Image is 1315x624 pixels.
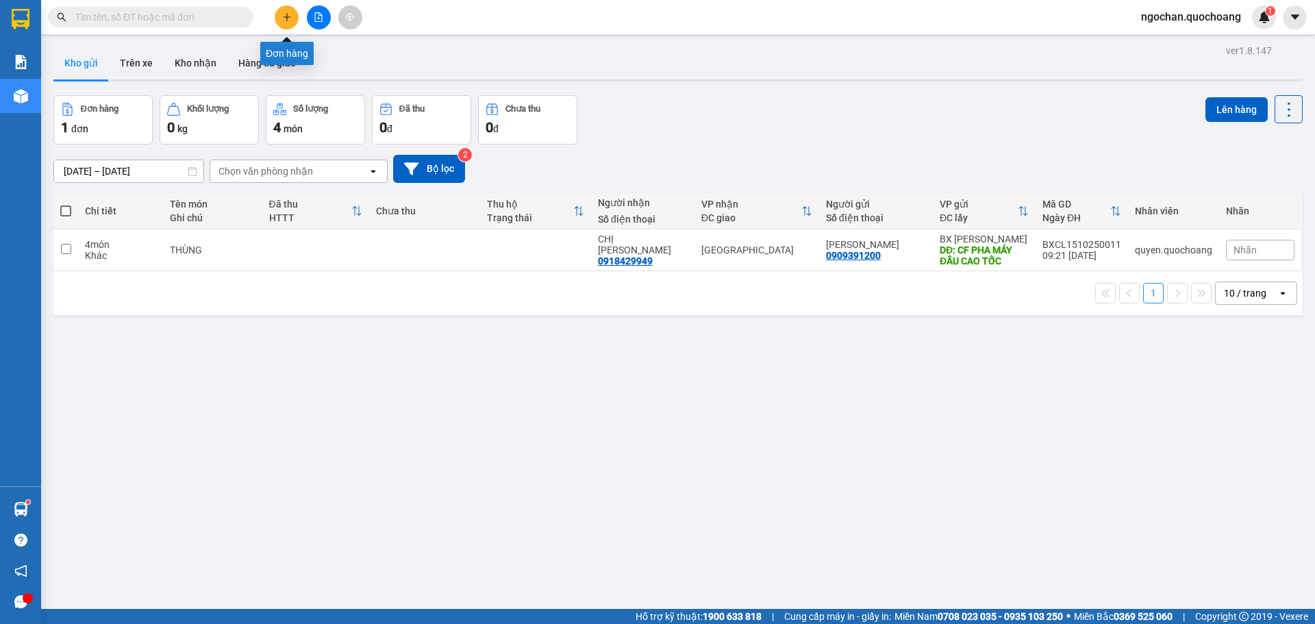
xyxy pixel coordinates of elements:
button: Số lượng4món [266,95,365,145]
div: Thu hộ [487,199,573,210]
button: Kho nhận [164,47,227,79]
sup: 1 [1266,6,1275,16]
div: Khối lượng [187,104,229,114]
button: Trên xe [109,47,164,79]
div: 09:21 [DATE] [1042,250,1121,261]
div: Số lượng [293,104,328,114]
div: ver 1.8.147 [1226,43,1272,58]
th: Toggle SortBy [933,193,1036,229]
div: Ngày ĐH [1042,212,1110,223]
span: caret-down [1289,11,1301,23]
div: ĐC giao [701,212,801,223]
button: Đơn hàng1đơn [53,95,153,145]
span: đ [387,123,392,134]
button: plus [275,5,299,29]
th: Toggle SortBy [480,193,591,229]
span: question-circle [14,534,27,547]
div: Đơn hàng [81,104,118,114]
span: 1 [61,119,68,136]
div: THÙNG [170,245,255,255]
div: Nhãn [1226,205,1294,216]
div: Mã GD [1042,199,1110,210]
span: ⚪️ [1066,614,1070,619]
div: 10 / trang [1224,286,1266,300]
button: Khối lượng0kg [160,95,259,145]
strong: 0369 525 060 [1114,611,1173,622]
strong: 1900 633 818 [703,611,762,622]
div: CHỊ XUÂN [598,234,688,255]
span: Miền Bắc [1074,609,1173,624]
div: Chưa thu [505,104,540,114]
div: Đã thu [269,199,351,210]
span: 0 [167,119,175,136]
div: Người nhận [598,197,688,208]
span: 0 [486,119,493,136]
div: 0918429949 [598,255,653,266]
button: Đã thu0đ [372,95,471,145]
img: icon-new-feature [1258,11,1270,23]
button: Kho gửi [53,47,109,79]
svg: open [368,166,379,177]
div: [GEOGRAPHIC_DATA] [701,245,812,255]
div: LÊ KHÁNH CƯỜNG [826,239,926,250]
span: đ [493,123,499,134]
svg: open [1277,288,1288,299]
span: Miền Nam [894,609,1063,624]
div: quyen.quochoang [1135,245,1212,255]
span: Cung cấp máy in - giấy in: [784,609,891,624]
div: 0909391200 [826,250,881,261]
div: DĐ: CF PHA MÁY ĐẦU CAO TỐC [940,245,1029,266]
div: ĐC lấy [940,212,1018,223]
sup: 2 [458,148,472,162]
div: BX [PERSON_NAME] [940,234,1029,245]
span: kg [177,123,188,134]
div: Số điện thoại [598,214,688,225]
div: Chi tiết [85,205,156,216]
div: Chọn văn phòng nhận [218,164,313,178]
button: Lên hàng [1205,97,1268,122]
button: Bộ lọc [393,155,465,183]
img: logo-vxr [12,9,29,29]
img: warehouse-icon [14,502,28,516]
input: Tìm tên, số ĐT hoặc mã đơn [75,10,237,25]
span: message [14,595,27,608]
span: copyright [1239,612,1249,621]
span: aim [345,12,355,22]
span: | [772,609,774,624]
button: aim [338,5,362,29]
button: caret-down [1283,5,1307,29]
div: VP gửi [940,199,1018,210]
span: Nhãn [1233,245,1257,255]
span: Hỗ trợ kỹ thuật: [636,609,762,624]
span: plus [282,12,292,22]
span: ngochan.quochoang [1130,8,1252,25]
span: đơn [71,123,88,134]
span: file-add [314,12,323,22]
div: 4 món [85,239,156,250]
span: 1 [1268,6,1273,16]
span: search [57,12,66,22]
div: Ghi chú [170,212,255,223]
img: warehouse-icon [14,89,28,103]
div: Nhân viên [1135,205,1212,216]
button: file-add [307,5,331,29]
th: Toggle SortBy [1036,193,1128,229]
sup: 1 [26,500,30,504]
th: Toggle SortBy [694,193,819,229]
button: Hàng đã giao [227,47,307,79]
th: Toggle SortBy [262,193,369,229]
div: Đã thu [399,104,425,114]
button: 1 [1143,283,1164,303]
button: Chưa thu0đ [478,95,577,145]
div: BXCL1510250011 [1042,239,1121,250]
span: notification [14,564,27,577]
div: Số điện thoại [826,212,926,223]
span: | [1183,609,1185,624]
input: Select a date range. [54,160,203,182]
div: HTTT [269,212,351,223]
div: Người gửi [826,199,926,210]
div: Trạng thái [487,212,573,223]
span: 4 [273,119,281,136]
div: Tên món [170,199,255,210]
span: 0 [379,119,387,136]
